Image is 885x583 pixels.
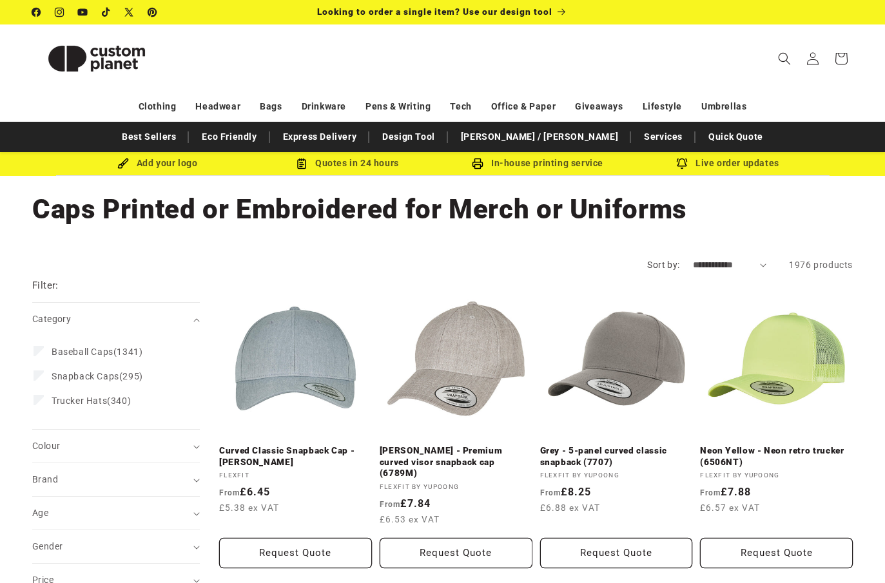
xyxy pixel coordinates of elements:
[633,155,823,171] div: Live order updates
[380,538,532,568] button: Request Quote
[52,370,143,382] span: (295)
[676,158,688,169] img: Order updates
[28,24,166,92] a: Custom Planet
[491,95,556,118] a: Office & Paper
[302,95,346,118] a: Drinkware
[32,430,200,463] summary: Colour (0 selected)
[317,6,552,17] span: Looking to order a single item? Use our design tool
[443,155,633,171] div: In-house printing service
[32,474,58,484] span: Brand
[277,126,364,148] a: Express Delivery
[702,126,770,148] a: Quick Quote
[365,95,431,118] a: Pens & Writing
[575,95,623,118] a: Giveaways
[253,155,443,171] div: Quotes in 24 hours
[52,395,131,406] span: (340)
[219,445,372,468] a: Curved Classic Snapback Cap - [PERSON_NAME]
[789,260,853,270] span: 1976 products
[52,396,107,406] span: Trucker Hats
[32,541,63,551] span: Gender
[117,158,129,169] img: Brush Icon
[643,95,682,118] a: Lifestyle
[32,30,161,88] img: Custom Planet
[32,463,200,496] summary: Brand (0 selected)
[63,155,253,171] div: Add your logo
[32,192,853,227] h1: Caps Printed or Embroidered for Merch or Uniforms
[32,278,59,293] h2: Filter:
[540,538,693,568] button: Request Quote
[52,346,142,358] span: (1341)
[32,497,200,530] summary: Age (0 selected)
[139,95,177,118] a: Clothing
[32,530,200,563] summary: Gender (0 selected)
[296,158,307,169] img: Order Updates Icon
[52,371,119,381] span: Snapback Caps
[637,126,689,148] a: Services
[115,126,182,148] a: Best Sellers
[32,508,48,518] span: Age
[647,260,679,270] label: Sort by:
[701,95,746,118] a: Umbrellas
[540,445,693,468] a: Grey - 5-panel curved classic snapback (7707)
[664,444,885,583] iframe: Chat Widget
[376,126,442,148] a: Design Tool
[32,441,60,451] span: Colour
[32,303,200,336] summary: Category (0 selected)
[472,158,483,169] img: In-house printing
[454,126,625,148] a: [PERSON_NAME] / [PERSON_NAME]
[32,314,71,324] span: Category
[195,126,263,148] a: Eco Friendly
[260,95,282,118] a: Bags
[52,347,113,357] span: Baseball Caps
[195,95,240,118] a: Headwear
[219,538,372,568] button: Request Quote
[380,445,532,479] a: [PERSON_NAME] - Premium curved visor snapback cap (6789M)
[770,44,799,73] summary: Search
[450,95,471,118] a: Tech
